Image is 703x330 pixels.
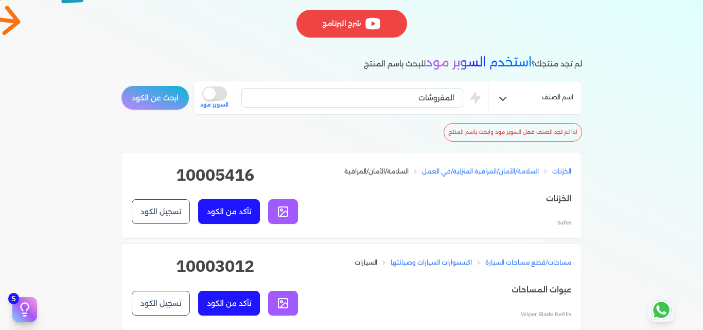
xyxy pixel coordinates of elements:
[296,10,407,38] div: شرح البرنامج
[12,297,37,322] button: 5
[198,291,260,316] button: تأكد من الكود
[391,258,472,267] a: اكسسوارات السيارات وصيانتها
[422,167,539,176] a: السلامة/الأمان/المراقبة المنزلية/في العمل
[542,93,573,105] span: اسم الصنف
[426,55,532,70] span: استخدم السوبر مود
[355,284,571,297] p: عبوات المساحات
[344,193,571,206] p: الخزنات
[344,218,571,228] p: Safes
[485,258,571,267] a: مساحات/قطع مساحات السيارة
[132,254,298,287] h2: 10003012
[552,167,571,176] a: الخزنات
[8,293,19,304] span: 5
[355,258,377,267] a: السيارات
[355,309,571,320] p: Wiper Blade Refills
[364,56,582,71] p: لم تجد منتجك؟ للبحث باسم المنتج
[132,199,190,224] button: تسجيل الكود
[200,101,229,109] span: السوبر مود
[132,163,298,196] h2: 10005416
[241,88,463,108] input: ابحث باسم الصنف
[198,199,260,224] button: تأكد من الكود
[132,291,190,316] button: تسجيل الكود
[121,85,189,110] button: ابحث عن الكود
[488,89,582,109] button: اسم الصنف
[444,123,582,142] p: اذا لم تجد الصنف فعل السوبر مود وابحث باسم المنتج
[344,167,409,176] a: السلامة/الأمان/المراقبة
